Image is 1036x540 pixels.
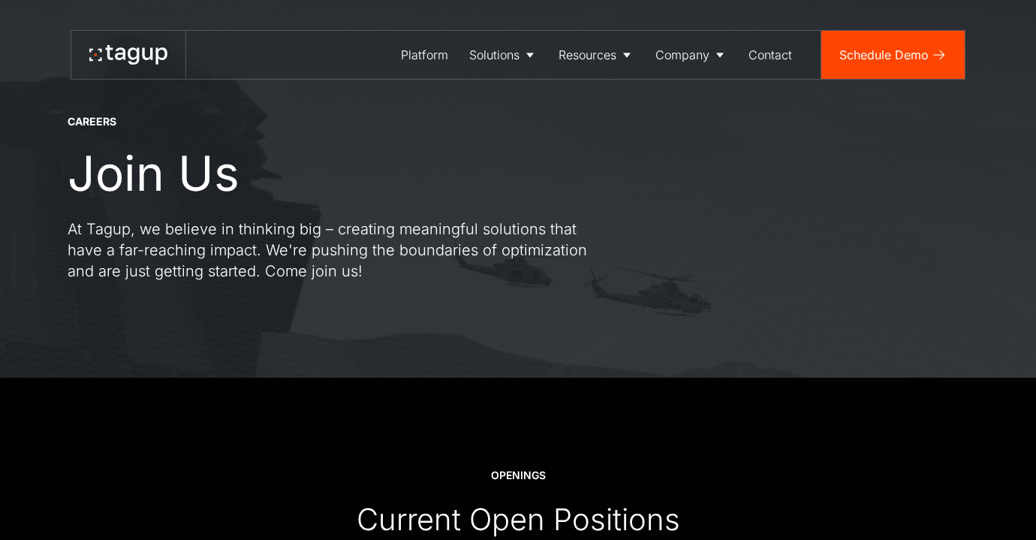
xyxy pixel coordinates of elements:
div: Contact [748,46,792,64]
div: CAREERS [68,114,116,129]
div: Company [655,46,709,64]
a: Contact [738,31,803,79]
div: Resources [559,46,616,64]
a: Resources [548,31,645,79]
div: OPENINGS [491,468,546,483]
a: Company [645,31,738,79]
p: At Tagup, we believe in thinking big – creating meaningful solutions that have a far-reaching imp... [68,219,608,282]
div: Solutions [469,46,520,64]
a: Schedule Demo [821,31,965,79]
div: Current Open Positions [357,501,680,538]
a: Platform [390,31,459,79]
a: Solutions [459,31,548,79]
h1: Join Us [68,146,239,201]
div: Schedule Demo [839,46,929,64]
div: Platform [401,46,448,64]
